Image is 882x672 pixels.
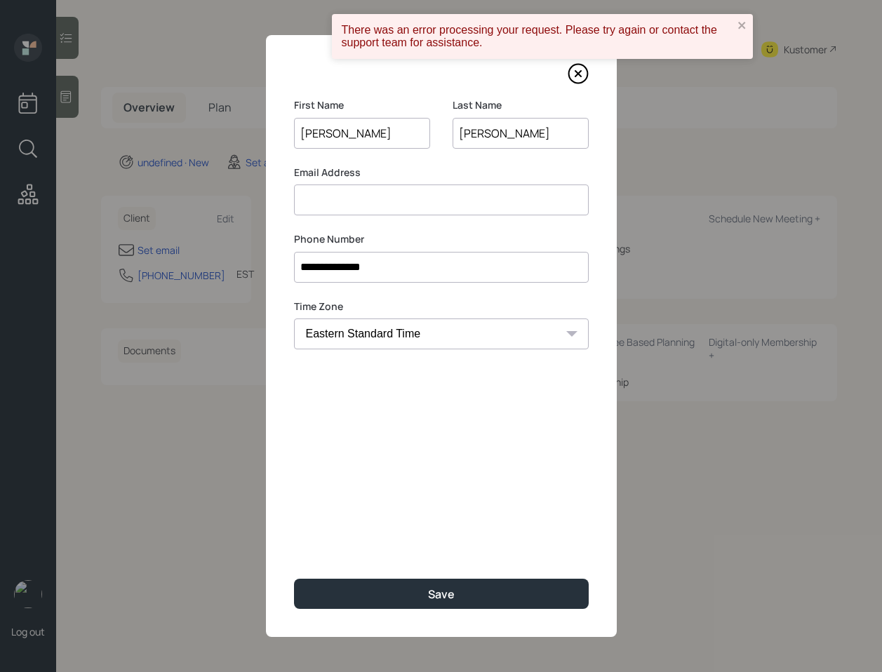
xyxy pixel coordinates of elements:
div: There was an error processing your request. Please try again or contact the support team for assi... [342,24,733,49]
div: Save [428,586,455,602]
label: Time Zone [294,300,589,314]
label: Email Address [294,166,589,180]
button: close [737,20,747,33]
button: Save [294,579,589,609]
label: Phone Number [294,232,589,246]
label: Last Name [453,98,589,112]
label: First Name [294,98,430,112]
